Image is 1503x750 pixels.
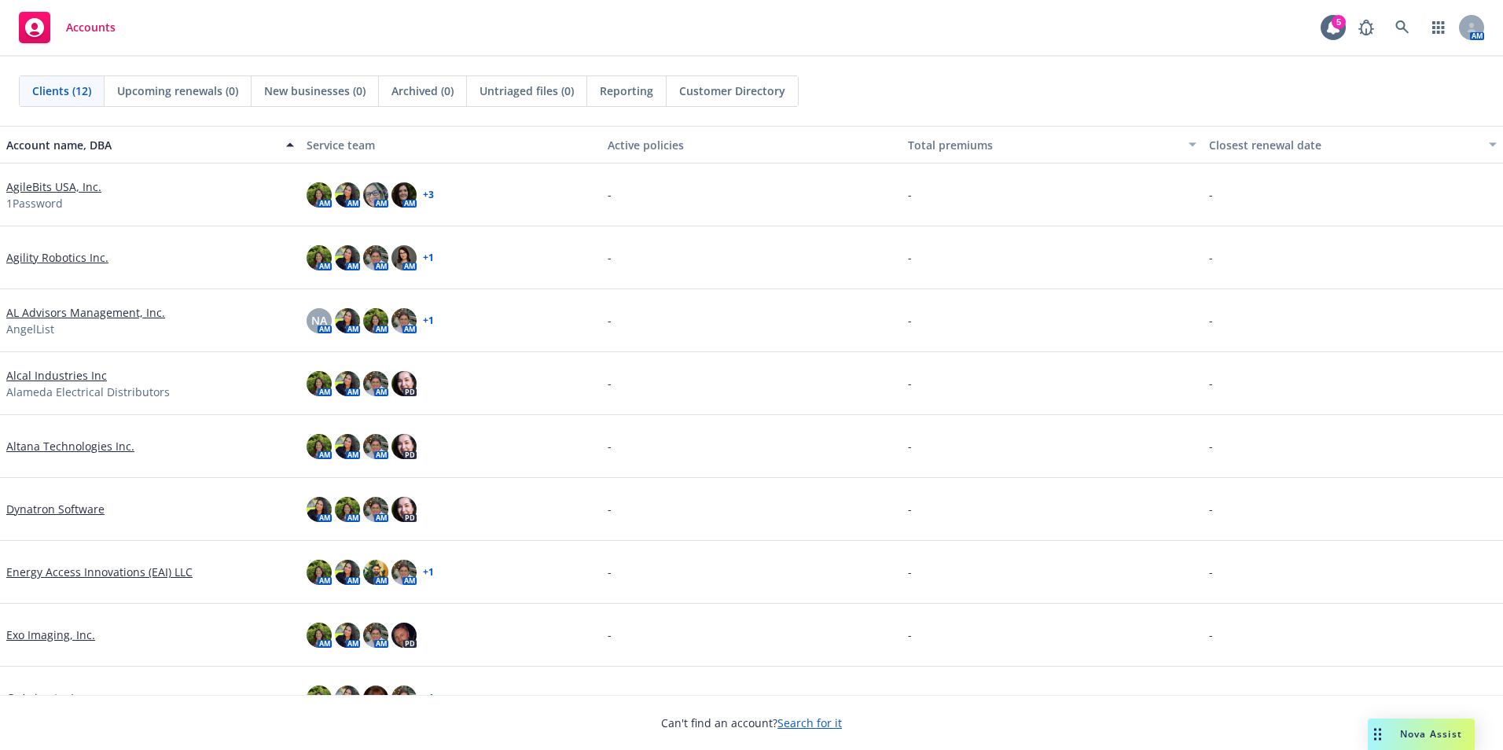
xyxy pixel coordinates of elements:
span: Upcoming renewals (0) [117,83,238,99]
span: - [1209,186,1213,203]
a: + 1 [423,568,434,577]
span: - [608,186,612,203]
div: Drag to move [1368,719,1387,750]
a: + 1 [423,693,434,703]
span: Untriaged files (0) [480,83,574,99]
span: - [608,375,612,392]
a: Altana Technologies Inc. [6,438,134,454]
a: + 1 [423,316,434,325]
img: photo [391,686,417,711]
span: - [608,438,612,454]
span: Reporting [600,83,653,99]
a: Search [1387,12,1418,43]
span: - [608,689,612,706]
span: - [608,564,612,580]
span: - [908,689,912,706]
span: - [1209,375,1213,392]
img: photo [391,623,417,648]
img: photo [391,308,417,333]
img: photo [307,245,332,270]
span: Clients (12) [32,83,91,99]
a: Search for it [777,715,842,730]
img: photo [307,623,332,648]
img: photo [391,245,417,270]
span: - [1209,501,1213,517]
a: + 3 [423,190,434,200]
button: Total premiums [902,126,1202,164]
span: Accounts [66,21,116,34]
span: - [908,312,912,329]
img: photo [363,434,388,459]
button: Active policies [601,126,902,164]
a: Energy Access Innovations (EAI) LLC [6,564,193,580]
img: photo [335,686,360,711]
span: - [1209,627,1213,643]
a: Agility Robotics Inc. [6,249,108,266]
img: photo [335,371,360,396]
img: photo [391,182,417,208]
img: photo [335,182,360,208]
span: - [908,564,912,580]
img: photo [307,560,332,585]
img: photo [335,623,360,648]
img: photo [363,623,388,648]
img: photo [363,560,388,585]
img: photo [363,371,388,396]
span: - [608,627,612,643]
img: photo [335,308,360,333]
a: Accounts [13,6,122,50]
img: photo [391,560,417,585]
span: - [608,501,612,517]
span: Nova Assist [1400,727,1462,741]
img: photo [335,497,360,522]
img: photo [363,245,388,270]
div: Account name, DBA [6,137,277,153]
div: Total premiums [908,137,1178,153]
img: photo [307,686,332,711]
span: - [1209,438,1213,454]
div: Active policies [608,137,895,153]
img: photo [307,497,332,522]
a: GoAnimate, Inc. [6,689,90,706]
div: Service team [307,137,594,153]
span: - [908,627,912,643]
img: photo [363,182,388,208]
span: Alameda Electrical Distributors [6,384,170,400]
span: Archived (0) [391,83,454,99]
img: photo [363,308,388,333]
img: photo [335,245,360,270]
img: photo [391,434,417,459]
span: - [1209,312,1213,329]
img: photo [363,497,388,522]
img: photo [391,371,417,396]
button: Service team [300,126,601,164]
img: photo [307,182,332,208]
span: - [1209,249,1213,266]
span: - [908,501,912,517]
span: AngelList [6,321,54,337]
span: - [908,186,912,203]
a: AL Advisors Management, Inc. [6,304,165,321]
a: Report a Bug [1350,12,1382,43]
span: - [1209,564,1213,580]
span: - [908,249,912,266]
div: 5 [1332,15,1346,29]
span: - [908,375,912,392]
a: Exo Imaging, Inc. [6,627,95,643]
span: - [908,438,912,454]
span: Can't find an account? [661,715,842,731]
button: Closest renewal date [1203,126,1503,164]
img: photo [335,434,360,459]
a: Alcal Industries Inc [6,367,107,384]
div: Closest renewal date [1209,137,1479,153]
span: 1Password [6,195,63,211]
span: NA [311,312,327,329]
img: photo [307,371,332,396]
a: AgileBits USA, Inc. [6,178,101,195]
a: Switch app [1423,12,1454,43]
span: Customer Directory [679,83,785,99]
a: + 1 [423,253,434,263]
span: - [1209,689,1213,706]
a: Dynatron Software [6,501,105,517]
span: New businesses (0) [264,83,366,99]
